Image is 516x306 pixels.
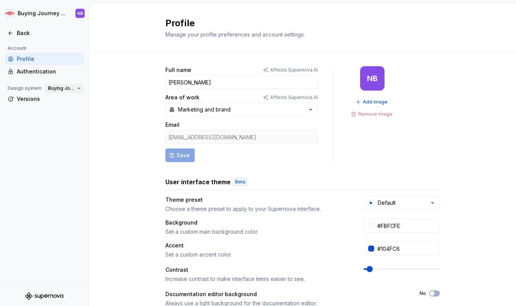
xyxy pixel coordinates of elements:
div: Background [165,219,197,226]
div: Default [378,199,396,207]
div: Buying Journey Blueprint [18,10,66,17]
button: Buying Journey BlueprintNB [2,5,87,22]
a: Back [5,27,84,39]
div: Documentation editor background [165,290,257,298]
p: Affects Supernova AI [270,94,318,100]
h2: Profile [165,17,431,29]
input: #104FC6 [374,242,440,255]
div: Set a custom main background color. [165,228,350,236]
img: ebcb961f-3702-4f4f-81a3-20bbd08d1a2b.png [5,9,14,18]
div: Increase contrast to make interface items easier to see. [165,275,350,283]
div: Design system [5,84,45,93]
div: Contrast [165,266,188,274]
div: Choose a theme preset to apply to your Supernova interface. [165,205,350,213]
div: Versions [17,95,81,103]
label: Area of work [165,94,199,101]
p: Affects Supernova AI [270,67,318,73]
a: Profile [5,53,84,65]
label: No [420,290,426,296]
input: #FFFFFF [374,219,440,233]
span: Manage your profile preferences and account settings. [165,31,305,38]
div: Profile [17,55,81,63]
button: Add image [353,97,391,107]
svg: Supernova Logo [25,292,63,300]
div: Beta [234,178,247,186]
h3: User interface theme [165,177,231,186]
label: Full name [165,66,191,74]
div: Authentication [17,68,81,75]
div: NB [367,75,378,81]
div: Theme preset [165,196,203,204]
a: Authentication [5,65,84,78]
span: Add image [363,99,388,105]
div: Account [5,44,29,53]
div: Accent [165,242,184,249]
button: Default [364,196,440,210]
div: Marketing and brand [178,106,231,113]
label: Email [165,121,179,129]
a: Versions [5,93,84,105]
div: NB [77,10,83,16]
span: Buying Journey Blueprint [48,85,74,91]
div: Back [17,29,81,37]
div: Set a custom accent color. [165,251,350,258]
